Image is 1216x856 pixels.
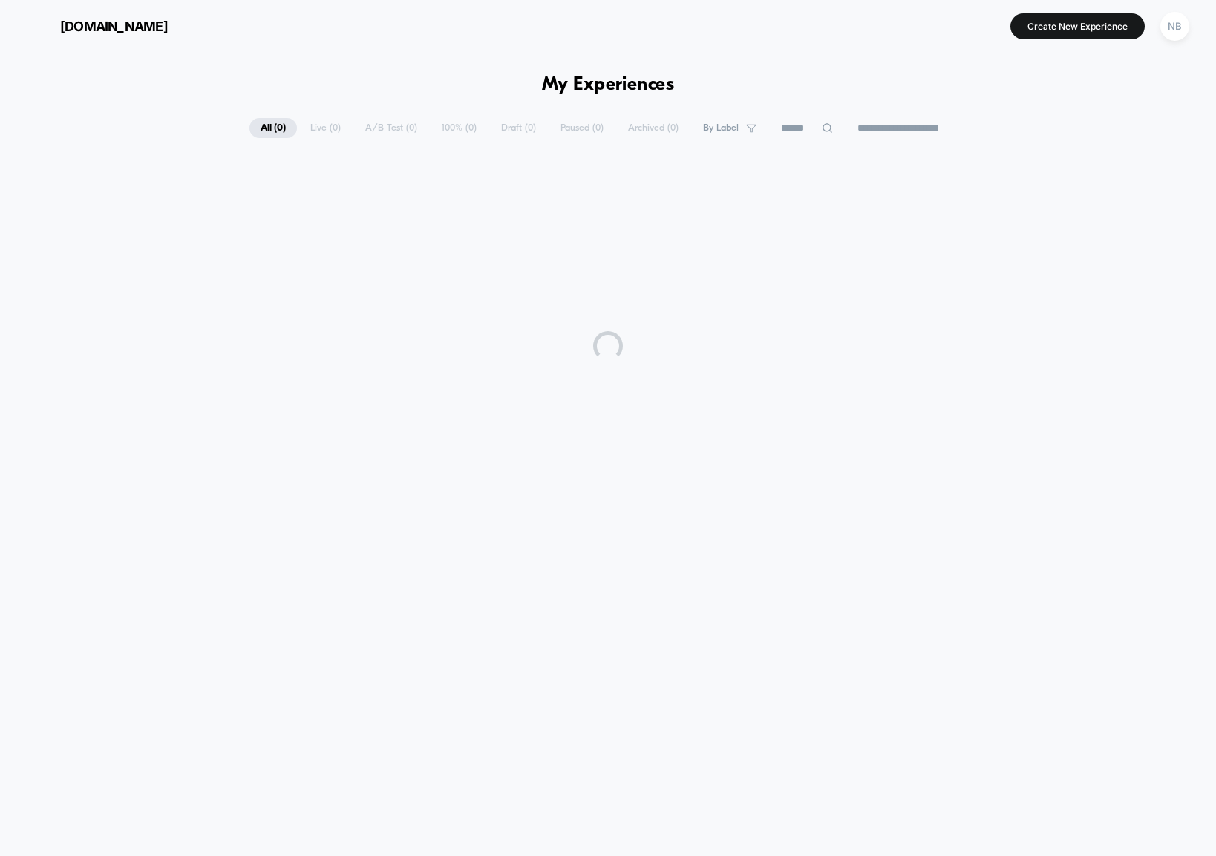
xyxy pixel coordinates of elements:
span: All ( 0 ) [249,118,297,138]
span: [DOMAIN_NAME] [60,19,168,34]
span: By Label [703,122,739,134]
button: Create New Experience [1010,13,1145,39]
h1: My Experiences [542,74,675,96]
button: NB [1156,11,1194,42]
div: NB [1160,12,1189,41]
button: [DOMAIN_NAME] [22,14,172,38]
